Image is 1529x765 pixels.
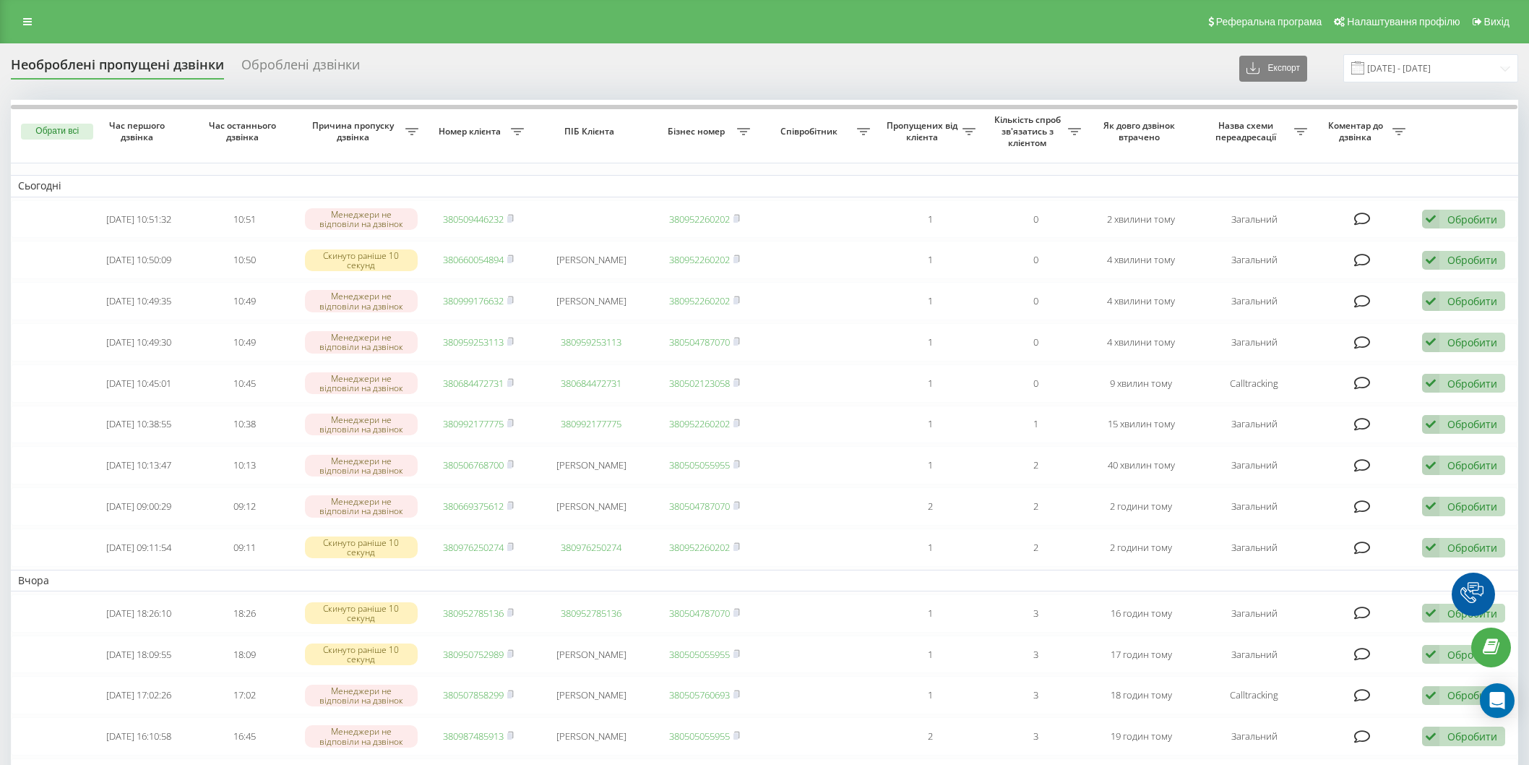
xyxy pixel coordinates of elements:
a: 380684472731 [561,377,621,390]
td: 1 [877,529,983,567]
div: Менеджери не відповіли на дзвінок [305,331,418,353]
td: Загальний [1194,241,1314,279]
td: Calltracking [1194,364,1314,403]
div: Обробити [1447,417,1497,431]
div: Скинуто раніше 10 секунд [305,537,418,558]
a: 380952785136 [561,607,621,620]
span: Співробітник [764,126,858,137]
td: Calltracking [1194,676,1314,714]
a: 380959253113 [443,336,504,349]
span: Причина пропуску дзвінка [304,120,405,142]
td: 1 [877,282,983,320]
span: Час першого дзвінка [98,120,180,142]
td: 2 години тому [1088,487,1194,526]
a: 380950752989 [443,648,504,661]
a: 380505055955 [669,458,730,471]
td: 1 [877,364,983,403]
a: 380505760693 [669,688,730,701]
div: Менеджери не відповіли на дзвінок [305,290,418,312]
a: 380505055955 [669,730,730,743]
a: 380504787070 [669,500,730,513]
div: Необроблені пропущені дзвінки [11,57,224,80]
a: 380992177775 [561,417,621,430]
td: 2 [983,529,1088,567]
td: [DATE] 10:49:35 [86,282,191,320]
a: 380952260202 [669,253,730,266]
td: [PERSON_NAME] [531,717,652,756]
a: 380505055955 [669,648,730,661]
td: 10:38 [191,406,297,444]
a: 380504787070 [669,607,730,620]
td: 19 годин тому [1088,717,1194,756]
td: Загальний [1194,200,1314,239]
td: [PERSON_NAME] [531,487,652,526]
td: 09:11 [191,529,297,567]
td: 1 [877,636,983,674]
td: Загальний [1194,406,1314,444]
a: 380999176632 [443,294,504,307]
a: 380506768700 [443,458,504,471]
td: [DATE] 18:26:10 [86,594,191,633]
td: 1 [877,406,983,444]
a: 380507858299 [443,688,504,701]
a: 380952260202 [669,541,730,554]
div: Скинуто раніше 10 секунд [305,249,418,271]
td: [DATE] 10:50:09 [86,241,191,279]
td: [DATE] 16:10:58 [86,717,191,756]
span: Бізнес номер [659,126,737,137]
a: 380952260202 [669,294,730,307]
td: 10:51 [191,200,297,239]
td: 17:02 [191,676,297,714]
td: [DATE] 18:09:55 [86,636,191,674]
td: [DATE] 17:02:26 [86,676,191,714]
td: 9 хвилин тому [1088,364,1194,403]
td: [PERSON_NAME] [531,446,652,484]
div: Менеджери не відповіли на дзвінок [305,725,418,747]
td: [DATE] 10:38:55 [86,406,191,444]
a: 380952260202 [669,417,730,430]
td: 3 [983,594,1088,633]
td: 3 [983,636,1088,674]
td: [DATE] 10:49:30 [86,323,191,362]
div: Обробити [1447,253,1497,267]
div: Обробити [1447,648,1497,662]
td: 1 [877,200,983,239]
div: Менеджери не відповіли на дзвінок [305,372,418,394]
div: Обробити [1447,688,1497,702]
td: 1 [877,323,983,362]
td: [DATE] 10:13:47 [86,446,191,484]
div: Менеджери не відповіли на дзвінок [305,208,418,230]
td: 09:12 [191,487,297,526]
td: [PERSON_NAME] [531,282,652,320]
td: 3 [983,676,1088,714]
span: Вихід [1484,16,1509,27]
div: Обробити [1447,377,1497,390]
a: 380952260202 [669,213,730,226]
td: 0 [983,200,1088,239]
td: 1 [877,594,983,633]
div: Обробити [1447,730,1497,743]
a: 380502123058 [669,377,730,390]
td: 0 [983,282,1088,320]
div: Оброблені дзвінки [241,57,360,80]
a: 380959253113 [561,336,621,349]
span: Кількість спроб зв'язатись з клієнтом [990,114,1068,148]
td: 2 хвилини тому [1088,200,1194,239]
td: 10:45 [191,364,297,403]
a: 380504787070 [669,336,730,349]
td: 3 [983,717,1088,756]
td: 4 хвилини тому [1088,323,1194,362]
a: 380660054894 [443,253,504,266]
div: Обробити [1447,336,1497,349]
div: Менеджери не відповіли на дзвінок [305,455,418,476]
span: Як довго дзвінок втрачено [1101,120,1182,142]
td: Загальний [1194,636,1314,674]
a: 380976250274 [443,541,504,554]
td: 2 [877,487,983,526]
td: 2 [877,717,983,756]
td: Вчора [11,570,1518,591]
a: 380987485913 [443,730,504,743]
td: 2 [983,446,1088,484]
td: [DATE] 09:00:29 [86,487,191,526]
td: [PERSON_NAME] [531,636,652,674]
